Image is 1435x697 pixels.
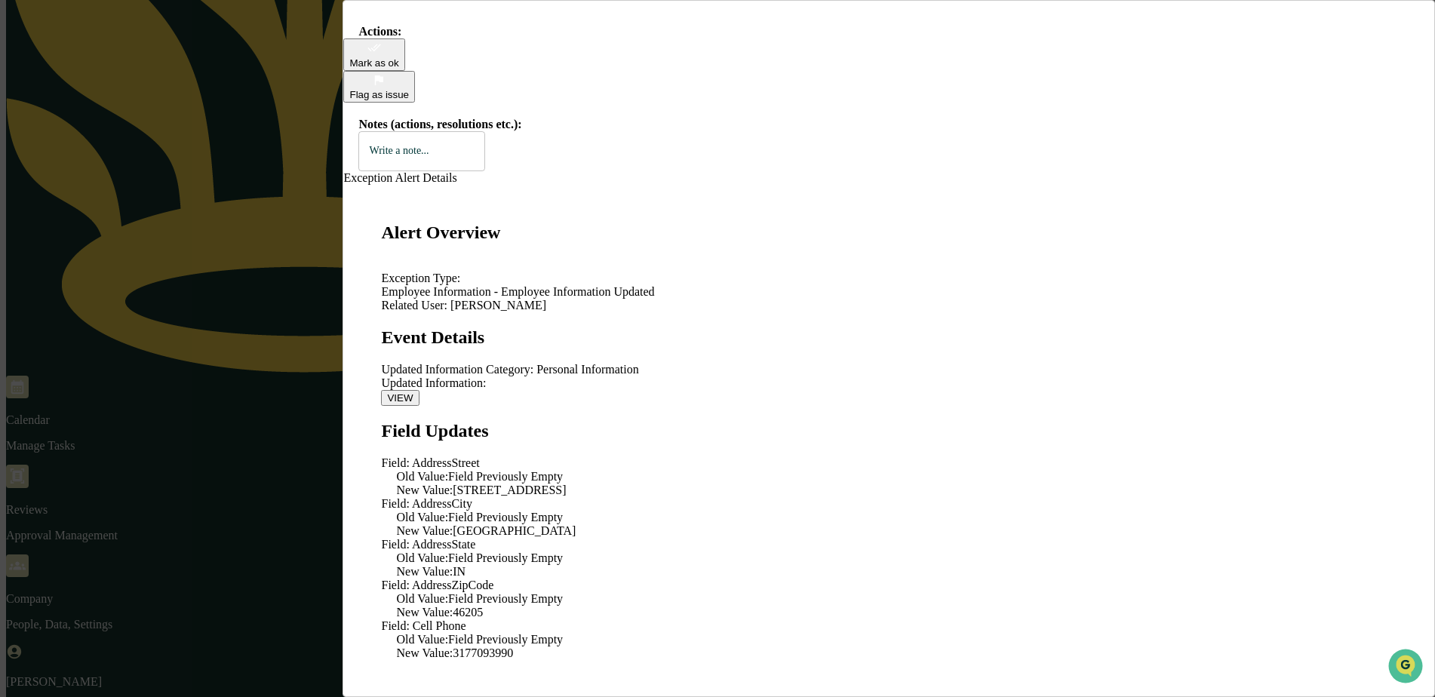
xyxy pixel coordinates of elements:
span: Field: [381,619,409,632]
div: Field Previously Empty [396,633,1412,646]
span: Old Value: [396,511,448,524]
span: Old Value: [396,592,448,605]
p: How can we help? [15,32,275,56]
div: AddressZipCode [381,579,1412,592]
div: We're available if you need us! [51,130,191,143]
strong: Notes (actions, resolutions etc.): [358,118,521,130]
div: Employee Information - Employee Information Updated [381,285,1412,299]
div: 🖐️ [15,192,27,204]
h2: Alert Overview [381,223,1412,243]
img: 1746055101610-c473b297-6a78-478c-a979-82029cc54cd1 [15,115,42,143]
div: IN [396,565,1412,579]
span: Old Value: [396,551,448,564]
button: Start new chat [257,120,275,138]
h2: Event Details [381,327,1412,348]
h2: Field Updates [381,421,1412,441]
span: Old Value: [396,633,448,646]
span: New Value: [396,565,453,578]
span: Field: [381,538,409,551]
div: 3177093990 [396,646,1412,660]
button: Flag as issue [343,71,415,103]
div: Field Previously Empty [396,470,1412,484]
a: 🔎Data Lookup [9,213,101,240]
span: New Value: [396,524,453,537]
div: Mark as ok [349,57,398,69]
div: Field Previously Empty [396,511,1412,524]
div: AddressStreet [381,456,1412,470]
span: Updated Information: [381,376,486,389]
span: Attestations [124,190,187,205]
div: Exception Type: [381,272,1412,285]
div: Start new chat [51,115,247,130]
div: Flag as issue [349,89,409,100]
div: Exception Alert Details [343,171,1434,185]
span: Preclearance [30,190,97,205]
a: 🗄️Attestations [103,184,193,211]
iframe: Open customer support [1387,647,1427,688]
div: Field Previously Empty [396,592,1412,606]
a: Powered byPylon [106,255,183,267]
div: Cell Phone [381,619,1412,633]
a: 🖐️Preclearance [9,184,103,211]
span: Updated Information Category: [381,363,533,376]
span: Pylon [150,256,183,267]
button: Mark as ok [343,38,404,71]
strong: Actions: [358,25,401,38]
span: Old Value: [396,470,448,483]
div: Field Previously Empty [396,551,1412,565]
div: Personal Information [381,363,1412,376]
div: [GEOGRAPHIC_DATA] [396,524,1412,538]
span: New Value: [396,484,453,496]
div: AddressCity [381,497,1412,511]
span: Field: [381,456,409,469]
div: [STREET_ADDRESS] [396,484,1412,497]
span: Data Lookup [30,219,95,234]
div: 🗄️ [109,192,121,204]
span: New Value: [396,606,453,619]
span: Field: [381,579,409,591]
div: [PERSON_NAME] [381,299,1412,312]
div: 46205 [396,606,1412,619]
div: AddressState [381,538,1412,551]
div: 🔎 [15,220,27,232]
span: Related User: [381,299,447,312]
span: New Value: [396,646,453,659]
span: Field: [381,497,409,510]
button: VIEW [381,390,419,406]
